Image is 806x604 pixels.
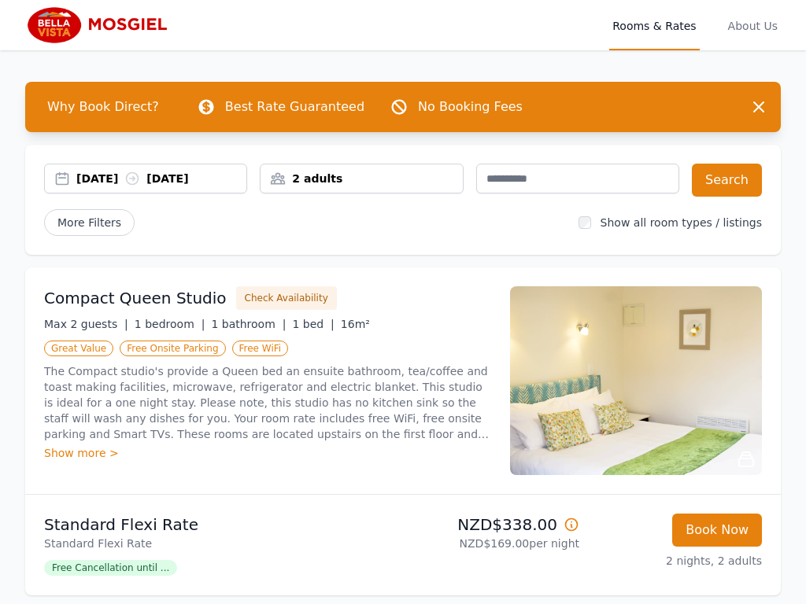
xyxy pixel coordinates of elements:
span: 1 bedroom | [135,318,205,330]
p: Best Rate Guaranteed [225,98,364,116]
label: Show all room types / listings [601,216,762,229]
p: Standard Flexi Rate [44,536,397,551]
p: The Compact studio's provide a Queen bed an ensuite bathroom, tea/coffee and toast making facilit... [44,363,491,442]
p: No Booking Fees [418,98,523,116]
button: Check Availability [236,286,337,310]
span: Great Value [44,341,113,356]
span: More Filters [44,209,135,236]
p: 2 nights, 2 adults [592,553,762,569]
div: 2 adults [261,171,462,186]
span: Free WiFi [232,341,289,356]
div: [DATE] [DATE] [76,171,246,186]
span: Free Onsite Parking [120,341,225,356]
img: Bella Vista Mosgiel [25,6,177,44]
span: 16m² [341,318,370,330]
span: 1 bed | [292,318,334,330]
button: Search [692,164,762,197]
span: Why Book Direct? [35,91,172,123]
p: Standard Flexi Rate [44,514,397,536]
h3: Compact Queen Studio [44,287,227,309]
div: Show more > [44,445,491,461]
button: Book Now [672,514,762,547]
p: NZD$169.00 per night [409,536,579,551]
p: NZD$338.00 [409,514,579,536]
span: Free Cancellation until ... [44,560,177,576]
span: 1 bathroom | [211,318,286,330]
span: Max 2 guests | [44,318,128,330]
